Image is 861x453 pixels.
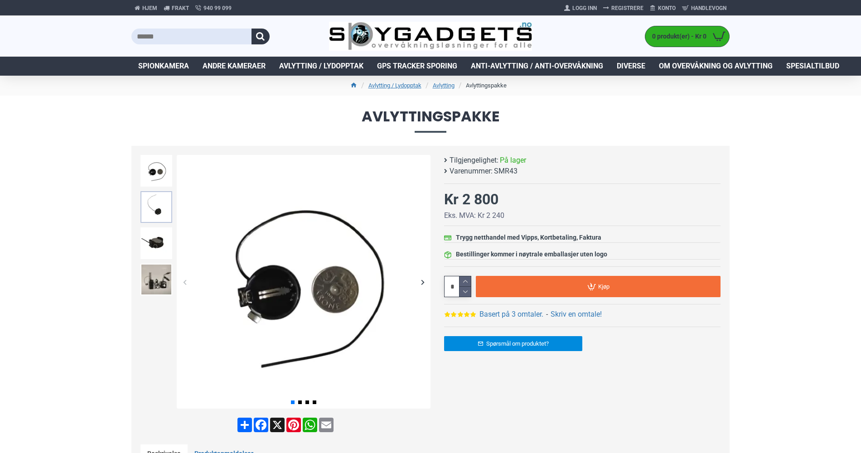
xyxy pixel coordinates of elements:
span: Konto [658,4,676,12]
span: Anti-avlytting / Anti-overvåkning [471,61,603,72]
span: Frakt [172,4,189,12]
b: - [546,310,548,318]
img: Avlyttingspakke [140,227,172,259]
span: Spesialtilbud [786,61,839,72]
span: Logg Inn [572,4,597,12]
span: Spionkamera [138,61,189,72]
div: Kr 2 800 [444,188,498,210]
span: 940 99 099 [203,4,232,12]
a: Registrere [600,1,647,15]
a: Pinterest [285,418,302,432]
a: Diverse [610,57,652,76]
a: Anti-avlytting / Anti-overvåkning [464,57,610,76]
span: SMR43 [494,166,518,177]
img: SpyGadgets.no [329,22,532,51]
a: Konto [647,1,679,15]
span: Hjem [142,4,157,12]
img: Avlyttingspakke [177,155,430,409]
div: Trygg netthandel med Vipps, Kortbetaling, Faktura [456,233,601,242]
span: Kjøp [598,284,609,289]
a: Spesialtilbud [779,57,846,76]
span: På lager [500,155,526,166]
b: Tilgjengelighet: [450,155,498,166]
span: GPS Tracker Sporing [377,61,457,72]
span: Go to slide 4 [313,400,316,404]
span: Diverse [617,61,645,72]
span: Avlyttingspakke [131,109,730,132]
a: Facebook [253,418,269,432]
a: 0 produkt(er) - Kr 0 [645,26,729,47]
span: 0 produkt(er) - Kr 0 [645,32,709,41]
div: Bestillinger kommer i nøytrale emballasjer uten logo [456,250,607,259]
span: Go to slide 1 [291,400,295,404]
a: Share [237,418,253,432]
div: Next slide [415,274,430,290]
span: Go to slide 2 [298,400,302,404]
a: Basert på 3 omtaler. [479,309,543,320]
a: Spionkamera [131,57,196,76]
b: Varenummer: [450,166,493,177]
a: Logg Inn [561,1,600,15]
a: GPS Tracker Sporing [370,57,464,76]
a: Spørsmål om produktet? [444,336,582,351]
a: WhatsApp [302,418,318,432]
a: X [269,418,285,432]
span: Go to slide 3 [305,400,309,404]
span: Registrere [611,4,643,12]
a: Email [318,418,334,432]
a: Handlevogn [679,1,730,15]
a: Andre kameraer [196,57,272,76]
a: Avlytting [433,81,455,90]
span: Handlevogn [691,4,726,12]
div: Previous slide [177,274,193,290]
img: Avlyttingspakke [140,264,172,295]
img: Avlyttingspakke [140,191,172,223]
a: Avlytting / Lydopptak [272,57,370,76]
span: Om overvåkning og avlytting [659,61,773,72]
span: Avlytting / Lydopptak [279,61,363,72]
span: Andre kameraer [203,61,266,72]
a: Skriv en omtale! [551,309,602,320]
a: Avlytting / Lydopptak [368,81,421,90]
img: Avlyttingspakke [140,155,172,187]
a: Om overvåkning og avlytting [652,57,779,76]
